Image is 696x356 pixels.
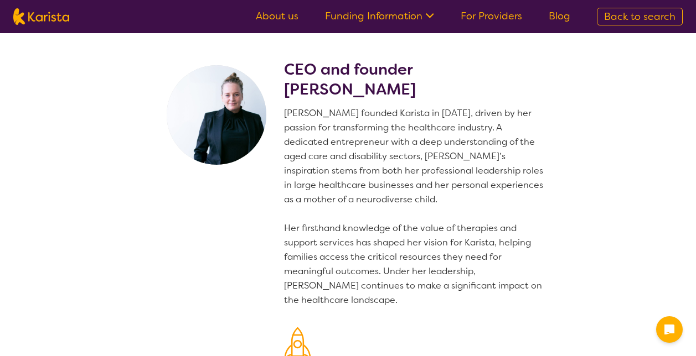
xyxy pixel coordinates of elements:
[13,8,69,25] img: Karista logo
[604,10,676,23] span: Back to search
[325,9,434,23] a: Funding Information
[549,9,570,23] a: Blog
[597,8,683,25] a: Back to search
[461,9,522,23] a: For Providers
[256,9,298,23] a: About us
[284,60,548,100] h2: CEO and founder [PERSON_NAME]
[284,106,548,307] p: [PERSON_NAME] founded Karista in [DATE], driven by her passion for transforming the healthcare in...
